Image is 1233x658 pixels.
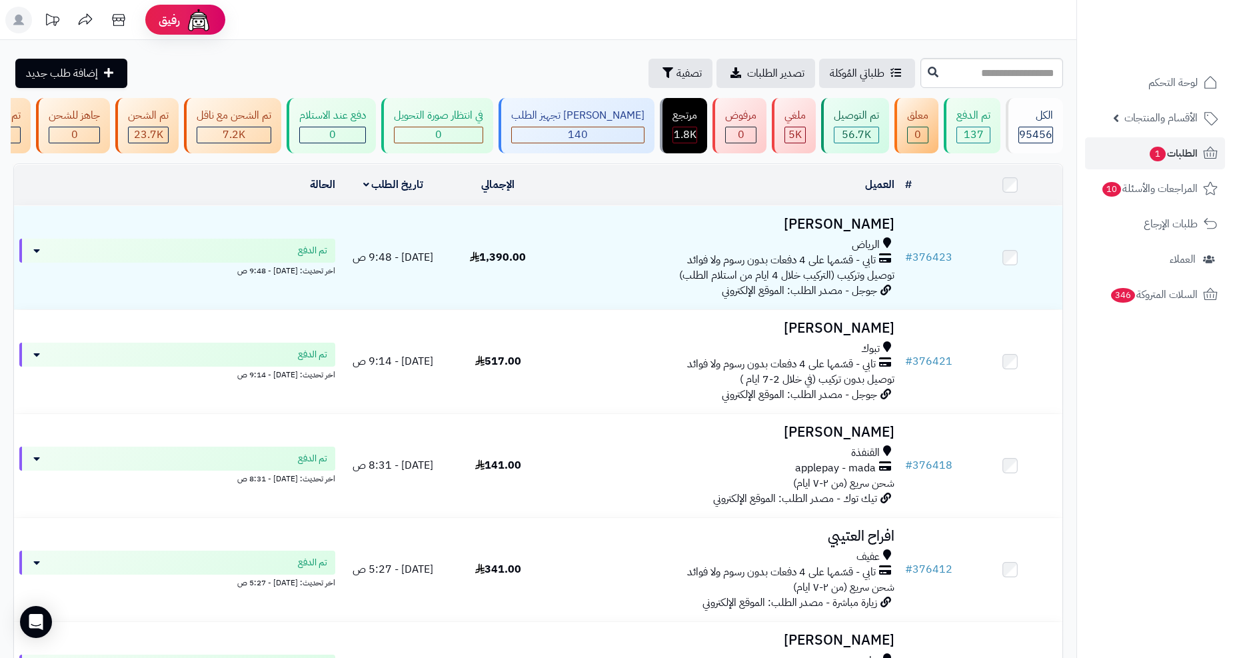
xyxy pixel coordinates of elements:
span: العملاء [1170,250,1196,269]
span: طلباتي المُوكلة [830,65,884,81]
a: الطلبات1 [1085,137,1225,169]
span: الرياض [852,237,880,253]
div: اخر تحديث: [DATE] - 9:48 ص [19,263,335,277]
div: 0 [300,127,365,143]
div: تم الشحن [128,108,169,123]
div: 137 [957,127,990,143]
span: المراجعات والأسئلة [1101,179,1198,198]
span: تم الدفع [298,348,327,361]
span: 0 [435,127,442,143]
div: Open Intercom Messenger [20,606,52,638]
span: 517.00 [475,353,521,369]
a: #376423 [905,249,952,265]
a: تاريخ الطلب [363,177,424,193]
div: 56723 [834,127,878,143]
div: مرفوض [725,108,756,123]
img: ai-face.png [185,7,212,33]
span: تم الدفع [298,244,327,257]
div: معلق [907,108,928,123]
span: تم الدفع [298,452,327,465]
a: طلباتي المُوكلة [819,59,915,88]
div: تم الشحن مع ناقل [197,108,271,123]
h3: [PERSON_NAME] [556,633,894,648]
a: إضافة طلب جديد [15,59,127,88]
span: القنفذة [851,445,880,461]
span: شحن سريع (من ٢-٧ ايام) [793,579,894,595]
span: 0 [914,127,921,143]
span: 137 [964,127,984,143]
span: تصفية [676,65,702,81]
span: # [905,353,912,369]
span: عفيف [856,549,880,565]
span: 56.7K [842,127,871,143]
span: زيارة مباشرة - مصدر الطلب: الموقع الإلكتروني [702,595,877,611]
span: تابي - قسّمها على 4 دفعات بدون رسوم ولا فوائد [687,565,876,580]
span: الأقسام والمنتجات [1124,109,1198,127]
span: 23.7K [134,127,163,143]
a: المراجعات والأسئلة10 [1085,173,1225,205]
a: تم الدفع 137 [941,98,1003,153]
span: [DATE] - 8:31 ص [353,457,433,473]
h3: [PERSON_NAME] [556,321,894,336]
a: الحالة [310,177,335,193]
a: معلق 0 [892,98,941,153]
div: 0 [726,127,756,143]
img: logo-2.png [1142,37,1220,65]
span: رفيق [159,12,180,28]
span: 1,390.00 [470,249,526,265]
div: تم التوصيل [834,108,879,123]
span: 341.00 [475,561,521,577]
span: # [905,249,912,265]
a: جاهز للشحن 0 [33,98,113,153]
a: دفع عند الاستلام 0 [284,98,379,153]
span: 95456 [1019,127,1052,143]
div: 140 [512,127,644,143]
div: 23697 [129,127,168,143]
span: توصيل وتركيب (التركيب خلال 4 ايام من استلام الطلب) [679,267,894,283]
span: السلات المتروكة [1110,285,1198,304]
a: تم الشحن مع ناقل 7.2K [181,98,284,153]
span: [DATE] - 9:48 ص [353,249,433,265]
div: 0 [49,127,99,143]
div: جاهز للشحن [49,108,100,123]
div: 0 [908,127,928,143]
div: الكل [1018,108,1053,123]
span: [DATE] - 5:27 ص [353,561,433,577]
a: العميل [865,177,894,193]
a: مرتجع 1.8K [657,98,710,153]
span: جوجل - مصدر الطلب: الموقع الإلكتروني [722,283,877,299]
div: 4985 [785,127,805,143]
span: 10 [1102,182,1121,197]
span: طلبات الإرجاع [1144,215,1198,233]
div: دفع عند الاستلام [299,108,366,123]
span: applepay - mada [795,461,876,476]
span: لوحة التحكم [1148,73,1198,92]
span: # [905,561,912,577]
a: العملاء [1085,243,1225,275]
span: 7.2K [223,127,245,143]
a: لوحة التحكم [1085,67,1225,99]
span: 1 [1150,147,1166,161]
a: الكل95456 [1003,98,1066,153]
a: #376412 [905,561,952,577]
span: 0 [738,127,744,143]
h3: [PERSON_NAME] [556,217,894,232]
div: اخر تحديث: [DATE] - 8:31 ص [19,471,335,485]
div: 0 [395,127,483,143]
span: 346 [1111,288,1135,303]
span: جوجل - مصدر الطلب: الموقع الإلكتروني [722,387,877,403]
span: توصيل بدون تركيب (في خلال 2-7 ايام ) [740,371,894,387]
a: تم التوصيل 56.7K [818,98,892,153]
h3: [PERSON_NAME] [556,425,894,440]
a: طلبات الإرجاع [1085,208,1225,240]
span: تابي - قسّمها على 4 دفعات بدون رسوم ولا فوائد [687,253,876,268]
div: في انتظار صورة التحويل [394,108,483,123]
h3: افراح العتيبي [556,529,894,544]
a: [PERSON_NAME] تجهيز الطلب 140 [496,98,657,153]
a: مرفوض 0 [710,98,769,153]
div: 7223 [197,127,271,143]
a: السلات المتروكة346 [1085,279,1225,311]
span: شحن سريع (من ٢-٧ ايام) [793,475,894,491]
div: 1813 [673,127,696,143]
a: #376418 [905,457,952,473]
